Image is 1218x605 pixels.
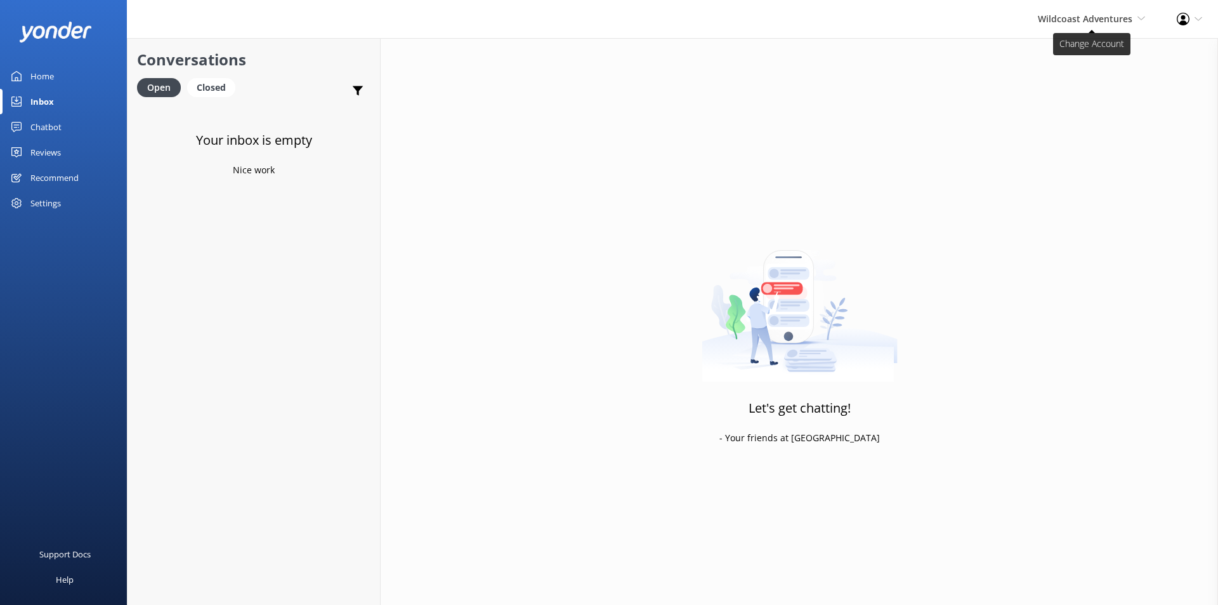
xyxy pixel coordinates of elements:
div: Support Docs [39,542,91,567]
a: Closed [187,80,242,94]
h2: Conversations [137,48,370,72]
div: Closed [187,78,235,97]
div: Inbox [30,89,54,114]
div: Reviews [30,140,61,165]
div: Recommend [30,165,79,190]
p: Nice work [233,163,275,177]
div: Settings [30,190,61,216]
a: Open [137,80,187,94]
div: Help [56,567,74,592]
div: Home [30,63,54,89]
h3: Let's get chatting! [749,398,851,418]
div: Open [137,78,181,97]
img: yonder-white-logo.png [19,22,92,43]
p: - Your friends at [GEOGRAPHIC_DATA] [719,431,880,445]
h3: Your inbox is empty [196,130,312,150]
span: Wildcoast Adventures [1038,13,1132,25]
img: artwork of a man stealing a conversation from at giant smartphone [702,223,898,382]
div: Chatbot [30,114,62,140]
